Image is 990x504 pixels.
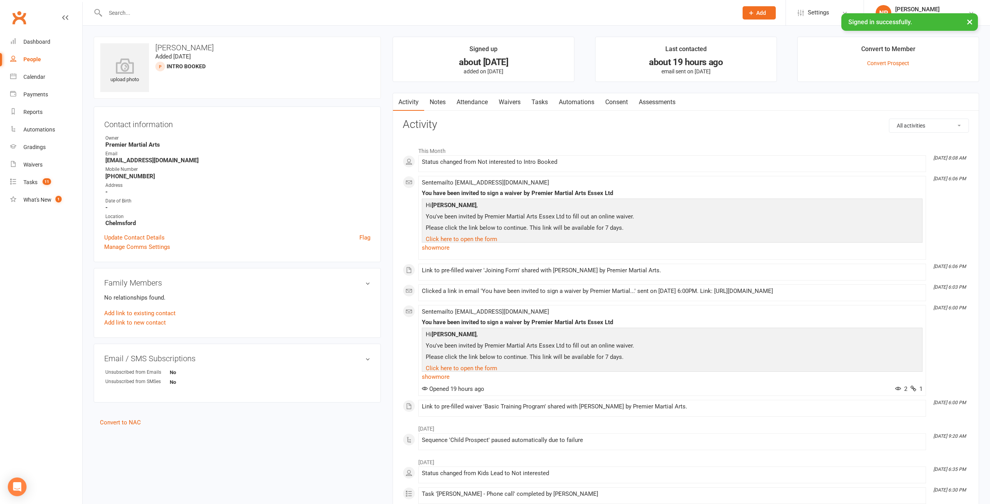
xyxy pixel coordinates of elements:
a: Add link to existing contact [104,309,176,318]
span: Intro Booked [167,63,206,69]
h3: Email / SMS Subscriptions [104,354,370,363]
p: No relationships found. [104,293,370,302]
p: You've been invited by Premier Martial Arts Essex Ltd to fill out an online waiver. [424,212,921,223]
div: Payments [23,91,48,98]
div: Owner [105,135,370,142]
div: Unsubscribed from SMSes [105,378,170,385]
p: Please click the link below to continue. This link will be available for 7 days. [424,352,921,364]
span: Signed in successfully. [848,18,912,26]
h3: [PERSON_NAME] [100,43,374,52]
i: [DATE] 6:00 PM [933,305,966,311]
strong: No [170,379,215,385]
a: People [10,51,82,68]
div: Dashboard [23,39,50,45]
p: Please click the link below to continue. This link will be available for 7 days. [424,223,921,234]
a: Click here to open the form [426,236,497,243]
a: Calendar [10,68,82,86]
li: [DATE] [403,454,969,467]
a: Assessments [633,93,681,111]
h3: Activity [403,119,969,131]
div: Email [105,150,370,158]
a: Manage Comms Settings [104,242,170,252]
strong: Premier Martial Arts [105,141,370,148]
div: Status changed from Kids Lead to Not interested [422,470,922,477]
div: Mobile Number [105,166,370,173]
div: You have been invited to sign a waiver by Premier Martial Arts Essex Ltd [422,190,922,197]
a: Automations [10,121,82,138]
p: You've been invited by Premier Martial Arts Essex Ltd to fill out an online waiver. [424,341,921,352]
a: Flag [359,233,370,242]
span: 2 [895,385,907,392]
span: Sent email to [EMAIL_ADDRESS][DOMAIN_NAME] [422,308,549,315]
a: show more [422,371,922,382]
a: What's New1 [10,191,82,209]
div: Location [105,213,370,220]
a: show more [422,242,922,253]
i: [DATE] 6:35 PM [933,467,966,472]
span: Add [756,10,766,16]
a: Notes [424,93,451,111]
a: Reports [10,103,82,121]
div: about [DATE] [400,58,567,66]
div: People [23,56,41,62]
div: Last contacted [665,44,707,58]
i: [DATE] 6:00 PM [933,400,966,405]
a: Convert Prospect [867,60,909,66]
span: Settings [808,4,829,21]
button: Add [743,6,776,20]
strong: [PHONE_NUMBER] [105,173,370,180]
span: Sent email to [EMAIL_ADDRESS][DOMAIN_NAME] [422,179,549,186]
strong: [PERSON_NAME] [432,202,476,209]
div: Sequence 'Child Prospect' paused automatically due to failure [422,437,922,444]
div: What's New [23,197,52,203]
a: Consent [600,93,633,111]
a: Click here to open the form [426,365,497,372]
span: 11 [43,178,51,185]
div: Waivers [23,161,43,168]
strong: [EMAIL_ADDRESS][DOMAIN_NAME] [105,157,370,164]
strong: Chelmsford [105,220,370,227]
strong: - [105,188,370,195]
div: Convert to Member [861,44,915,58]
div: Tasks [23,179,37,185]
i: [DATE] 8:08 AM [933,155,966,161]
a: Automations [553,93,600,111]
div: NP [876,5,891,21]
i: [DATE] 6:06 PM [933,264,966,269]
a: Add link to new contact [104,318,166,327]
a: Activity [393,93,424,111]
div: Open Intercom Messenger [8,477,27,496]
div: Reports [23,109,43,115]
div: Calendar [23,74,45,80]
div: Link to pre-filled waiver 'Basic Training Program' shared with [PERSON_NAME] by Premier Martial A... [422,403,922,410]
a: Waivers [10,156,82,174]
i: [DATE] 6:06 PM [933,176,966,181]
div: Task '[PERSON_NAME] - Phone call' completed by [PERSON_NAME] [422,491,922,497]
span: 1 [910,385,922,392]
p: Hi , [424,330,921,341]
a: Gradings [10,138,82,156]
div: [PERSON_NAME] [895,6,968,13]
div: You have been invited to sign a waiver by Premier Martial Arts Essex Ltd [422,319,922,326]
i: [DATE] 6:30 PM [933,487,966,493]
i: [DATE] 6:03 PM [933,284,966,290]
span: 1 [55,196,62,202]
input: Search... [103,7,732,18]
strong: [PERSON_NAME] [432,331,476,338]
div: Clicked a link in email 'You have been invited to sign a waiver by Premier Martial...' sent on [D... [422,288,922,295]
strong: - [105,204,370,211]
div: Status changed from Not interested to Intro Booked [422,159,922,165]
a: Attendance [451,93,493,111]
a: Update Contact Details [104,233,165,242]
li: [DATE] [403,421,969,433]
div: Premier Martial Arts Essex Ltd [895,13,968,20]
i: [DATE] 9:20 AM [933,433,966,439]
h3: Contact information [104,117,370,129]
a: Tasks 11 [10,174,82,191]
div: Automations [23,126,55,133]
a: Dashboard [10,33,82,51]
h3: Family Members [104,279,370,287]
button: × [963,13,977,30]
a: Convert to NAC [100,419,141,426]
div: upload photo [100,58,149,84]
